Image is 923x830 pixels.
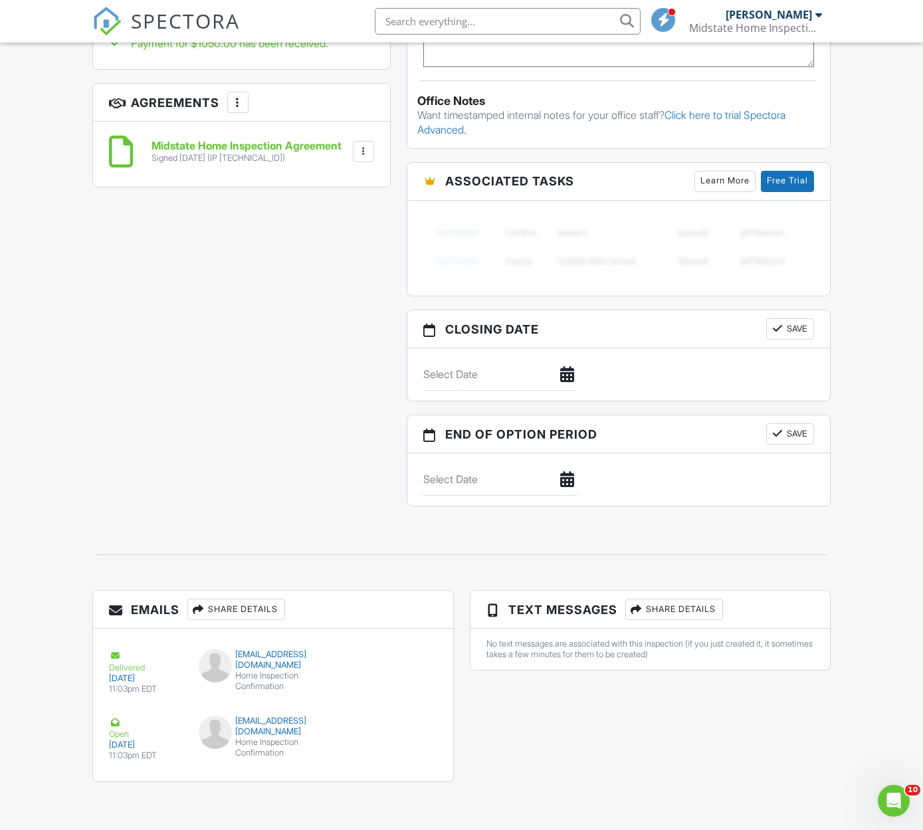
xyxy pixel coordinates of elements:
[152,153,342,163] div: Signed [DATE] (IP [TECHNICAL_ID])
[92,18,240,46] a: SPECTORA
[486,639,815,660] div: No text messages are associated with this inspection (if you just created it, it sometimes takes ...
[109,716,183,740] div: Open
[423,358,577,391] input: Select Date
[152,140,342,152] h6: Midstate Home Inspection Agreement
[109,684,183,694] div: 11:03pm EDT
[93,84,390,122] h3: Agreements
[470,591,831,629] h3: Text Messages
[199,671,347,692] div: Home Inspection Confirmation
[109,750,183,761] div: 11:03pm EDT
[423,211,814,283] img: blurred-tasks-251b60f19c3f713f9215ee2a18cbf2105fc2d72fcd585247cf5e9ec0c957c1dd.png
[93,591,453,629] h3: Emails
[93,705,453,772] a: Open [DATE] 11:03pm EDT [EMAIL_ADDRESS][DOMAIN_NAME] Home Inspection Confirmation
[109,36,374,51] div: Payment for $1050.00 has been received.
[689,21,822,35] div: Midstate Home Inspections LLC
[726,8,812,21] div: [PERSON_NAME]
[152,140,342,163] a: Midstate Home Inspection Agreement Signed [DATE] (IP [TECHNICAL_ID])
[761,171,814,192] a: Free Trial
[445,172,574,190] span: Associated Tasks
[766,423,814,445] button: Save
[766,318,814,340] button: Save
[199,716,232,749] img: default-user-f0147aede5fd5fa78ca7ade42f37bd4542148d508eef1c3d3ea960f66861d68b.jpg
[199,649,347,671] div: [EMAIL_ADDRESS][DOMAIN_NAME]
[417,94,820,108] div: Office Notes
[905,785,920,795] span: 10
[131,7,240,35] span: SPECTORA
[109,673,183,684] div: [DATE]
[92,7,122,36] img: The Best Home Inspection Software - Spectora
[187,599,285,620] div: Share Details
[625,599,723,620] div: Share Details
[93,639,453,705] a: Delivered [DATE] 11:03pm EDT [EMAIL_ADDRESS][DOMAIN_NAME] Home Inspection Confirmation
[199,737,347,758] div: Home Inspection Confirmation
[109,740,183,750] div: [DATE]
[694,171,756,192] a: Learn More
[417,108,820,138] p: Want timestamped internal notes for your office staff?
[375,8,641,35] input: Search everything...
[878,785,910,817] iframe: Intercom live chat
[445,320,539,338] span: Closing date
[109,649,183,673] div: Delivered
[417,108,785,136] a: Click here to trial Spectora Advanced.
[199,649,232,682] img: default-user-f0147aede5fd5fa78ca7ade42f37bd4542148d508eef1c3d3ea960f66861d68b.jpg
[423,463,577,496] input: Select Date
[445,425,597,443] span: End of Option Period
[199,716,347,737] div: [EMAIL_ADDRESS][DOMAIN_NAME]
